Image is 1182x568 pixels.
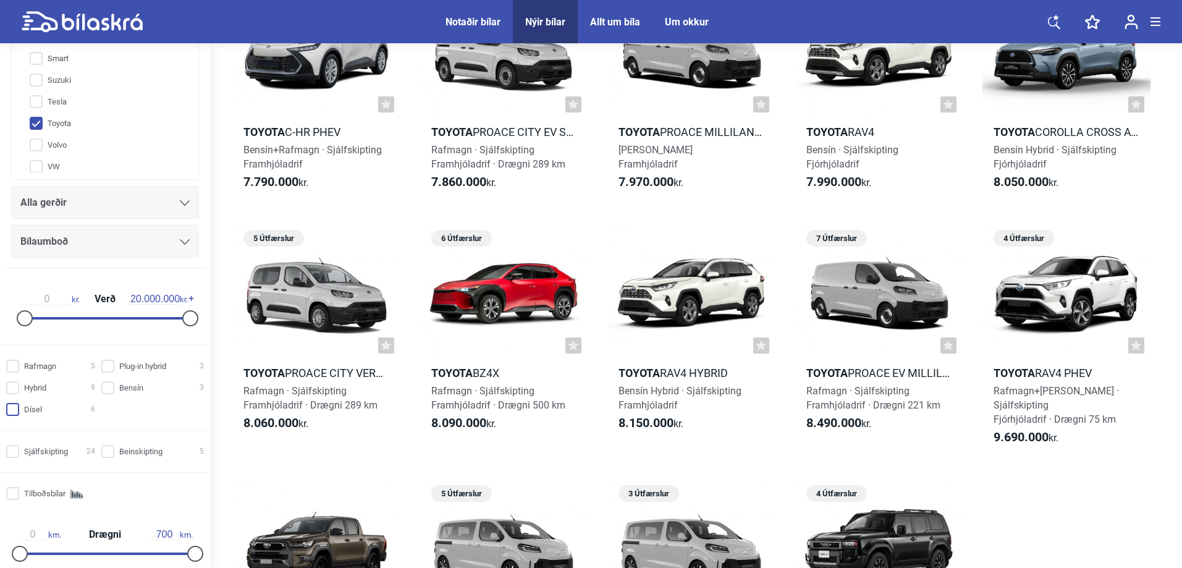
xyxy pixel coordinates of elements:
[22,294,80,305] span: kr.
[243,367,285,379] b: Toyota
[994,144,1117,170] span: Bensín Hybrid · Sjálfskipting Fjórhjóladrif
[618,415,673,430] b: 8.150.000
[243,125,285,138] b: Toyota
[24,487,65,500] span: Tilboðsbílar
[119,445,163,458] span: Beinskipting
[982,226,1150,456] a: 4 ÚtfærslurToyotaRAV4 PHEVRafmagn+[PERSON_NAME] · SjálfskiptingFjórhjóladrif · Drægni 75 km9.690....
[994,125,1035,138] b: Toyota
[437,230,486,247] span: 6 Útfærslur
[91,360,95,373] span: 5
[431,416,496,431] span: kr.
[200,445,204,458] span: 5
[24,445,68,458] span: Sjálfskipting
[243,385,378,411] span: Rafmagn · Sjálfskipting Framhjóladrif · Drægni 289 km
[665,16,709,28] a: Um okkur
[420,366,588,380] h2: bZ4X
[994,430,1058,445] span: kr.
[232,366,400,380] h2: Proace City Verso EV Stuttur
[420,125,588,139] h2: Proace City EV Stuttur
[806,125,848,138] b: Toyota
[243,175,308,190] span: kr.
[806,385,940,411] span: Rafmagn · Sjálfskipting Framhjóladrif · Drægni 221 km
[625,485,673,502] span: 3 Útfærslur
[607,366,775,380] h2: RAV4 Hybrid
[17,529,61,540] span: km.
[1125,14,1138,30] img: user-login.svg
[437,485,486,502] span: 5 Útfærslur
[119,360,166,373] span: Plug-in hybrid
[243,174,298,189] b: 7.790.000
[618,367,660,379] b: Toyota
[618,416,683,431] span: kr.
[994,385,1119,425] span: Rafmagn+[PERSON_NAME] · Sjálfskipting Fjórhjóladrif · Drægni 75 km
[87,445,95,458] span: 24
[431,385,565,411] span: Rafmagn · Sjálfskipting Framhjóladrif · Drægni 500 km
[431,174,486,189] b: 7.860.000
[607,226,775,456] a: ToyotaRAV4 HybridBensín Hybrid · SjálfskiptingFramhjóladrif8.150.000kr.
[994,430,1049,444] b: 9.690.000
[232,226,400,456] a: 5 ÚtfærslurToyotaProace City Verso EV StutturRafmagn · SjálfskiptingFramhjóladrif · Drægni 289 km...
[795,226,963,456] a: 7 ÚtfærslurToyotaProace EV MillilangurRafmagn · SjálfskiptingFramhjóladrif · Drægni 221 km8.490.0...
[243,144,382,170] span: Bensín+Rafmagn · Sjálfskipting Framhjóladrif
[618,174,673,189] b: 7.970.000
[982,125,1150,139] h2: Corolla Cross AWD-i
[431,144,565,170] span: Rafmagn · Sjálfskipting Framhjóladrif · Drægni 289 km
[250,230,298,247] span: 5 Útfærslur
[618,125,660,138] b: Toyota
[806,175,871,190] span: kr.
[618,175,683,190] span: kr.
[24,403,42,416] span: Dísel
[590,16,640,28] a: Allt um bíla
[420,226,588,456] a: 6 ÚtfærslurToyotabZ4XRafmagn · SjálfskiptingFramhjóladrif · Drægni 500 km8.090.000kr.
[243,415,298,430] b: 8.060.000
[618,385,741,411] span: Bensín Hybrid · Sjálfskipting Framhjóladrif
[795,125,963,139] h2: RAV4
[795,366,963,380] h2: Proace EV Millilangur
[806,416,871,431] span: kr.
[91,294,119,304] span: Verð
[20,194,67,211] span: Alla gerðir
[431,367,473,379] b: Toyota
[119,381,143,394] span: Bensín
[994,175,1058,190] span: kr.
[994,367,1035,379] b: Toyota
[525,16,565,28] a: Nýir bílar
[149,529,193,540] span: km.
[91,403,95,416] span: 6
[445,16,500,28] a: Notaðir bílar
[806,415,861,430] b: 8.490.000
[20,233,68,250] span: Bílaumboð
[994,174,1049,189] b: 8.050.000
[91,381,95,394] span: 9
[130,294,188,305] span: kr.
[243,416,308,431] span: kr.
[1000,230,1048,247] span: 4 Útfærslur
[982,366,1150,380] h2: RAV4 PHEV
[607,125,775,139] h2: Proace Millilangur
[24,381,46,394] span: Hybrid
[806,367,848,379] b: Toyota
[431,415,486,430] b: 8.090.000
[813,230,861,247] span: 7 Útfærslur
[86,530,124,540] span: Drægni
[618,144,693,170] span: [PERSON_NAME] Framhjóladrif
[806,174,861,189] b: 7.990.000
[200,381,204,394] span: 3
[431,125,473,138] b: Toyota
[200,360,204,373] span: 3
[806,144,898,170] span: Bensín · Sjálfskipting Fjórhjóladrif
[431,175,496,190] span: kr.
[813,485,861,502] span: 4 Útfærslur
[24,360,56,373] span: Rafmagn
[232,125,400,139] h2: C-HR PHEV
